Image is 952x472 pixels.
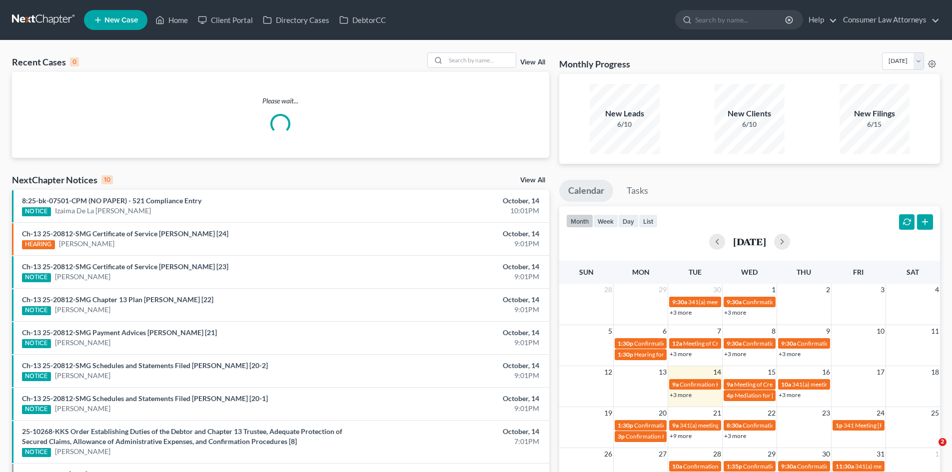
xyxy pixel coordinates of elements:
[590,108,660,119] div: New Leads
[22,240,55,249] div: HEARING
[930,325,940,337] span: 11
[603,407,613,419] span: 19
[55,404,110,414] a: [PERSON_NAME]
[695,10,787,29] input: Search by name...
[373,272,539,282] div: 9:01PM
[825,325,831,337] span: 9
[603,448,613,460] span: 26
[876,448,886,460] span: 31
[607,325,613,337] span: 5
[821,366,831,378] span: 16
[258,11,334,29] a: Directory Cases
[373,404,539,414] div: 9:01PM
[727,298,742,306] span: 9:30a
[804,11,837,29] a: Help
[603,366,613,378] span: 12
[781,381,791,388] span: 10a
[334,11,391,29] a: DebtorCC
[22,295,213,304] a: Ch-13 25-20812-SMG Chapter 13 Plan [PERSON_NAME] [22]
[939,438,947,446] span: 2
[727,392,734,399] span: 4p
[22,405,51,414] div: NOTICE
[22,427,342,446] a: 25-10268-KKS Order Establishing Duties of the Debtor and Chapter 13 Trustee, Adequate Protection ...
[715,108,785,119] div: New Clients
[104,16,138,24] span: New Case
[715,119,785,129] div: 6/10
[373,338,539,348] div: 9:01PM
[373,239,539,249] div: 9:01PM
[672,381,679,388] span: 9a
[930,407,940,419] span: 25
[632,268,650,276] span: Mon
[792,381,889,388] span: 341(a) meeting for [PERSON_NAME]
[734,381,845,388] span: Meeting of Creditors for [PERSON_NAME]
[603,284,613,296] span: 28
[727,340,742,347] span: 9:30a
[373,437,539,447] div: 7:01PM
[934,284,940,296] span: 4
[670,391,692,399] a: +3 more
[590,119,660,129] div: 6/10
[712,366,722,378] span: 14
[22,229,228,238] a: Ch-13 25-20812-SMG Certificate of Service [PERSON_NAME] [24]
[593,214,618,228] button: week
[876,325,886,337] span: 10
[743,422,848,429] span: Confirmation Hearing [PERSON_NAME]
[193,11,258,29] a: Client Portal
[930,366,940,378] span: 18
[821,448,831,460] span: 30
[735,392,819,399] span: Mediation for [PERSON_NAME]
[658,448,668,460] span: 27
[658,366,668,378] span: 13
[22,196,201,205] a: 8:25-bk-07501-CPM (NO PAPER) - 521 Compliance Entry
[373,328,539,338] div: October, 14
[373,295,539,305] div: October, 14
[779,350,801,358] a: +3 more
[520,177,545,184] a: View All
[22,372,51,381] div: NOTICE
[838,11,940,29] a: Consumer Law Attorneys
[373,262,539,272] div: October, 14
[797,463,911,470] span: Confirmation hearing for [PERSON_NAME]
[59,239,114,249] a: [PERSON_NAME]
[672,422,679,429] span: 9a
[836,422,843,429] span: 1p
[825,284,831,296] span: 2
[918,438,942,462] iframe: Intercom live chat
[771,325,777,337] span: 8
[670,432,692,440] a: +9 more
[22,361,268,370] a: Ch-13 25-20812-SMG Schedules and Statements Filed [PERSON_NAME] [20-2]
[670,350,692,358] a: +3 more
[639,214,658,228] button: list
[618,180,657,202] a: Tasks
[373,427,539,437] div: October, 14
[683,340,794,347] span: Meeting of Creditors for [PERSON_NAME]
[853,268,864,276] span: Fri
[446,53,516,67] input: Search by name...
[876,366,886,378] span: 17
[741,268,758,276] span: Wed
[12,56,79,68] div: Recent Cases
[626,433,740,440] span: Confirmation Hearing for [PERSON_NAME]
[662,325,668,337] span: 6
[150,11,193,29] a: Home
[743,298,856,306] span: Confirmation hearing for [PERSON_NAME]
[689,268,702,276] span: Tue
[724,432,746,440] a: +3 more
[670,309,692,316] a: +3 more
[712,284,722,296] span: 30
[771,284,777,296] span: 1
[373,371,539,381] div: 9:01PM
[22,339,51,348] div: NOTICE
[672,298,687,306] span: 9:30a
[724,309,746,316] a: +3 more
[373,305,539,315] div: 9:01PM
[55,338,110,348] a: [PERSON_NAME]
[12,174,113,186] div: NextChapter Notices
[559,180,613,202] a: Calendar
[712,407,722,419] span: 21
[22,394,268,403] a: Ch-13 25-20812-SMG Schedules and Statements Filed [PERSON_NAME] [20-1]
[743,463,858,470] span: Confirmation Hearing for [PERSON_NAME]
[767,407,777,419] span: 22
[618,340,633,347] span: 1:30p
